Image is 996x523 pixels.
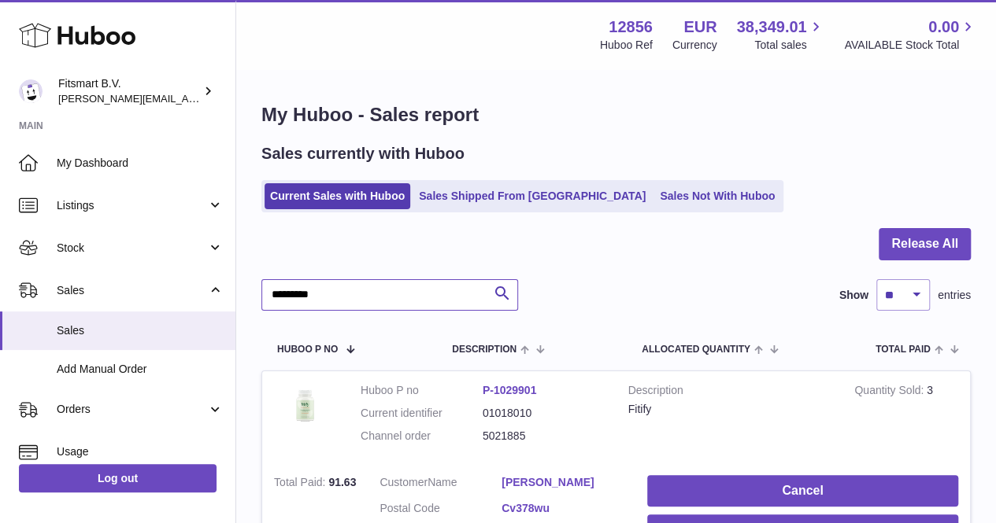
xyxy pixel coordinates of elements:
span: Huboo P no [277,344,338,355]
span: Total sales [754,38,824,53]
h2: Sales currently with Huboo [261,143,465,164]
strong: Description [628,383,831,402]
span: Usage [57,444,224,459]
span: [PERSON_NAME][EMAIL_ADDRESS][DOMAIN_NAME] [58,92,316,105]
span: 91.63 [328,476,356,488]
dt: Postal Code [380,501,502,520]
div: Currency [672,38,717,53]
span: Add Manual Order [57,362,224,377]
span: Listings [57,198,207,213]
span: My Dashboard [57,156,224,171]
span: Orders [57,402,207,417]
a: 38,349.01 Total sales [736,17,824,53]
a: 0.00 AVAILABLE Stock Total [844,17,977,53]
span: ALLOCATED Quantity [642,344,750,355]
span: Stock [57,241,207,256]
span: 0.00 [928,17,959,38]
span: AVAILABLE Stock Total [844,38,977,53]
span: Description [452,344,517,355]
a: Current Sales with Huboo [265,183,410,209]
a: P-1029901 [483,384,537,396]
span: Total paid [876,344,931,355]
div: Fitsmart B.V. [58,76,200,106]
label: Show [839,288,868,303]
strong: Total Paid [274,476,328,492]
span: entries [938,288,971,303]
strong: 12856 [609,17,653,38]
button: Release All [879,228,971,260]
dt: Huboo P no [361,383,483,398]
strong: EUR [683,17,716,38]
dt: Channel order [361,429,483,444]
a: Sales Shipped From [GEOGRAPHIC_DATA] [413,183,651,209]
span: Customer [380,476,428,488]
dd: 01018010 [483,406,605,421]
td: 3 [842,371,970,463]
strong: Quantity Sold [854,384,927,400]
span: 38,349.01 [736,17,806,38]
a: Log out [19,464,217,492]
dd: 5021885 [483,429,605,444]
span: Sales [57,323,224,338]
dt: Name [380,475,502,494]
div: Fitify [628,402,831,417]
h1: My Huboo - Sales report [261,102,971,127]
div: Huboo Ref [600,38,653,53]
span: Sales [57,283,207,298]
img: 128561739542540.png [274,383,337,428]
a: Cv378wu [502,501,624,516]
button: Cancel [647,475,958,507]
a: Sales Not With Huboo [654,183,780,209]
dt: Current identifier [361,406,483,421]
a: [PERSON_NAME] [502,475,624,490]
img: jonathan@leaderoo.com [19,79,43,103]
